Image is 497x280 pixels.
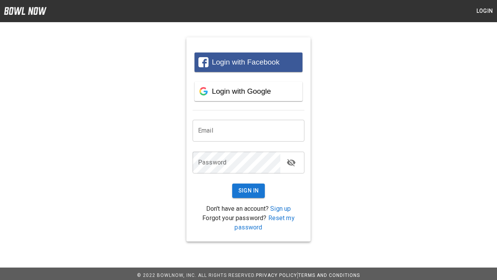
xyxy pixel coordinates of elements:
[235,214,294,231] a: Reset my password
[256,273,297,278] a: Privacy Policy
[193,204,304,213] p: Don't have an account?
[212,58,280,66] span: Login with Facebook
[193,213,304,232] p: Forgot your password?
[4,7,47,15] img: logo
[283,155,299,170] button: toggle password visibility
[298,273,360,278] a: Terms and Conditions
[195,82,302,101] button: Login with Google
[212,87,271,95] span: Login with Google
[137,273,256,278] span: © 2022 BowlNow, Inc. All Rights Reserved.
[472,4,497,18] button: Login
[270,205,291,212] a: Sign up
[195,52,302,72] button: Login with Facebook
[232,184,265,198] button: Sign In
